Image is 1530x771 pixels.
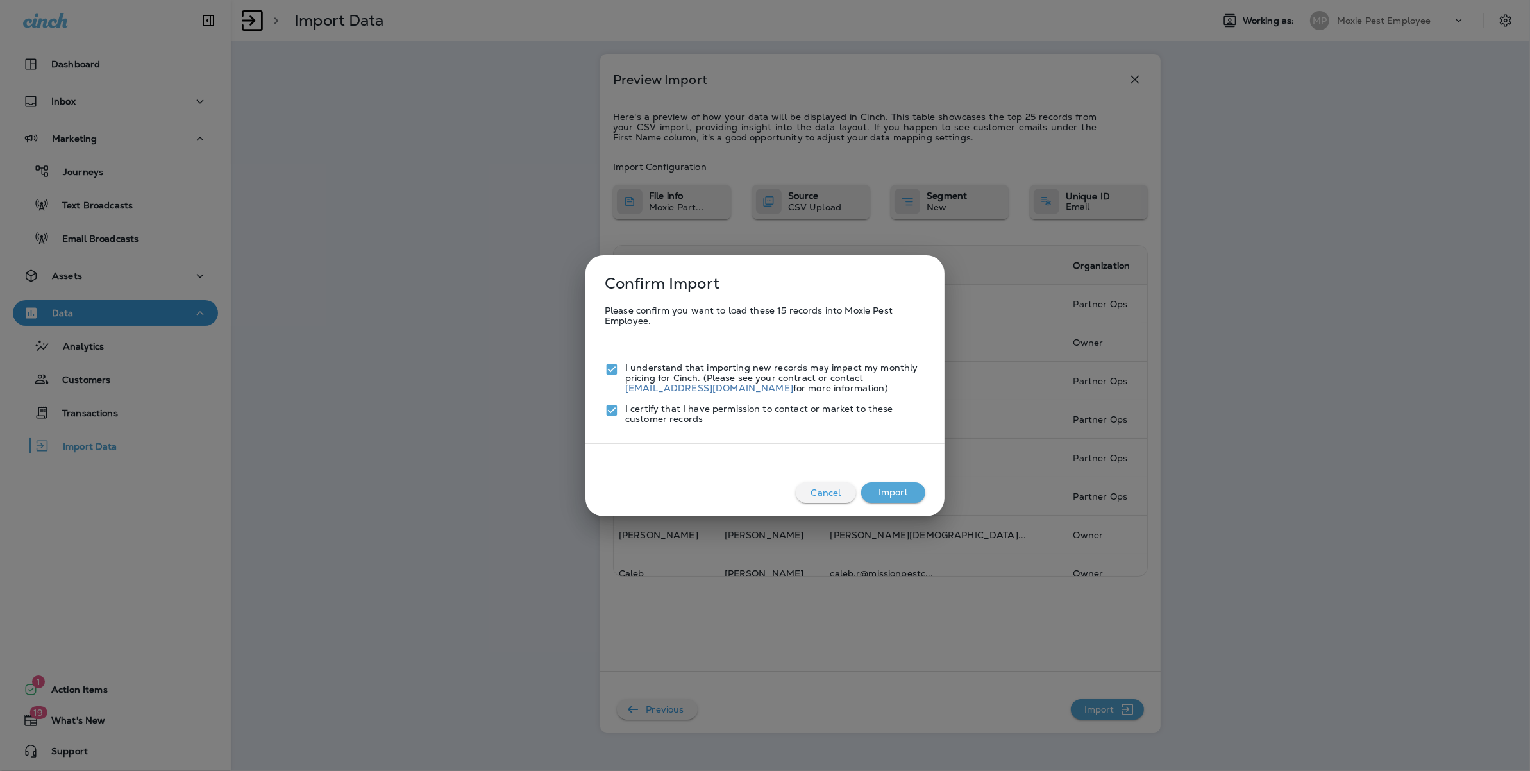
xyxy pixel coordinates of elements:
[625,403,925,424] p: I certify that I have permission to contact or market to these customer records
[861,482,925,503] button: Import
[605,305,925,326] p: Please confirm you want to load these 15 records into Moxie Pest Employee.
[598,268,719,299] p: Confirm Import
[625,382,793,394] a: [EMAIL_ADDRESS][DOMAIN_NAME]
[796,482,856,503] button: Cancel
[806,482,846,503] p: Cancel
[625,362,925,393] p: I understand that importing new records may impact my monthly pricing for Cinch. (Please see your...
